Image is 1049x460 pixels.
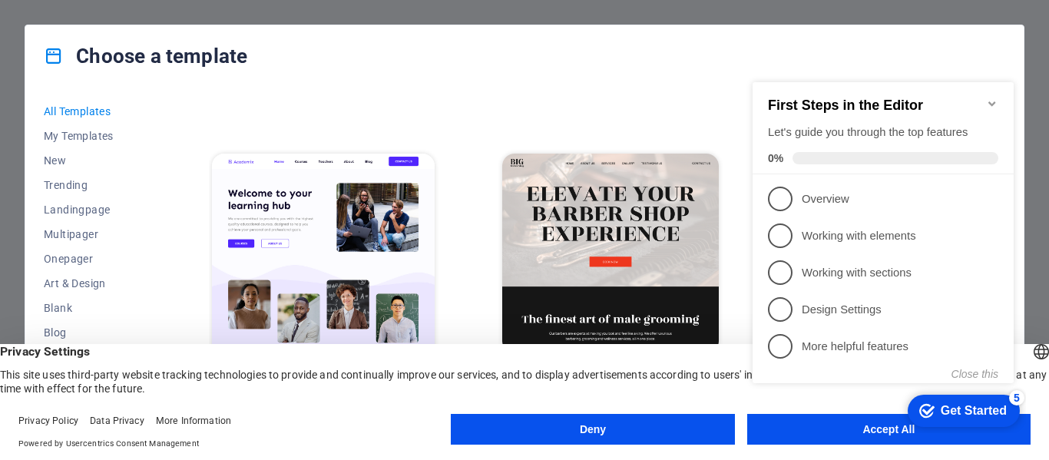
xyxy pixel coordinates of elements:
div: Let's guide you through the top features [22,58,252,74]
li: Working with sections [6,187,267,224]
img: BIG Barber Shop [502,154,718,352]
button: Onepager [44,247,144,271]
button: New [44,148,144,173]
div: Get Started 5 items remaining, 0% complete [161,328,273,360]
li: Working with elements [6,151,267,187]
span: All Templates [44,105,144,117]
div: Minimize checklist [240,31,252,43]
span: 0% [22,85,46,98]
span: New [44,154,144,167]
p: Overview [55,124,240,141]
p: More helpful features [55,272,240,288]
button: Landingpage [44,197,144,222]
span: My Templates [44,130,144,142]
button: Trending [44,173,144,197]
span: Multipager [44,228,144,240]
span: Onepager [44,253,144,265]
h2: First Steps in the Editor [22,31,252,47]
span: Blank [44,302,144,314]
p: Working with sections [55,198,240,214]
p: Working with elements [55,161,240,177]
li: More helpful features [6,261,267,298]
span: Blog [44,326,144,339]
h4: Choose a template [44,44,247,68]
li: Design Settings [6,224,267,261]
button: Blank [44,296,144,320]
span: Landingpage [44,204,144,216]
button: All Templates [44,99,144,124]
button: Multipager [44,222,144,247]
div: 5 [263,323,278,339]
span: Trending [44,179,144,191]
button: Close this [205,301,252,313]
img: Academix [212,154,435,359]
div: Get Started [194,337,260,351]
button: My Templates [44,124,144,148]
li: Overview [6,114,267,151]
button: Blog [44,320,144,345]
p: Design Settings [55,235,240,251]
button: Art & Design [44,271,144,296]
span: Art & Design [44,277,144,290]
